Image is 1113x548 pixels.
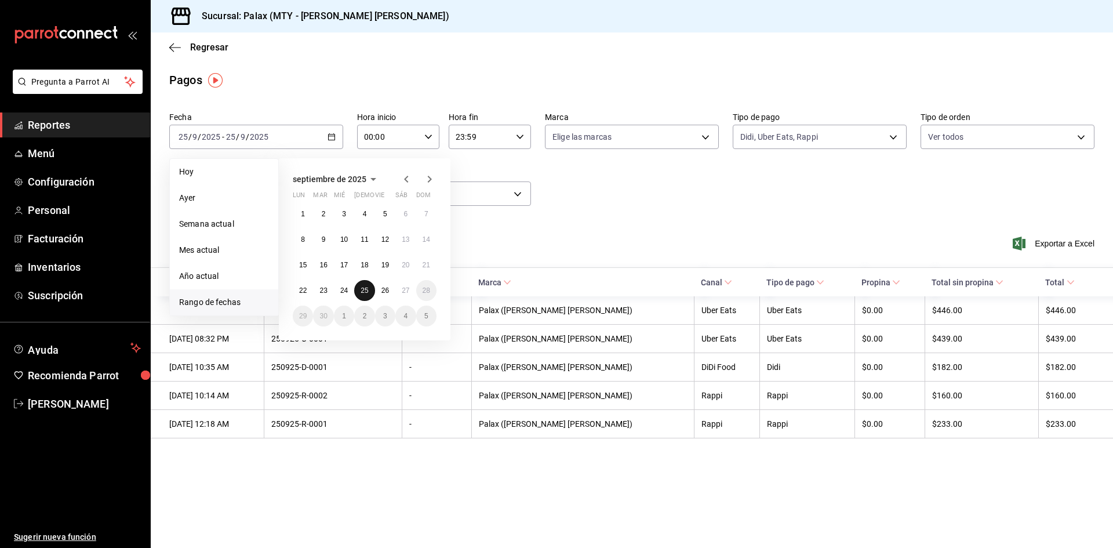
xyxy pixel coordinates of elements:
[416,229,437,250] button: 14 de septiembre de 2025
[545,113,719,121] label: Marca
[301,210,305,218] abbr: 1 de septiembre de 2025
[128,30,137,39] button: open_drawer_menu
[932,362,1031,372] div: $182.00
[236,132,239,141] span: /
[478,278,511,287] span: Marca
[354,306,374,326] button: 2 de octubre de 2025
[381,235,389,244] abbr: 12 de septiembre de 2025
[767,362,848,372] div: Didi
[375,204,395,224] button: 5 de septiembre de 2025
[1015,237,1094,251] span: Exportar a Excel
[861,278,900,287] span: Propina
[13,70,143,94] button: Pregunta a Parrot AI
[701,362,752,372] div: DiDi Food
[293,191,305,204] abbr: lunes
[375,229,395,250] button: 12 de septiembre de 2025
[340,261,348,269] abbr: 17 de septiembre de 2025
[28,396,141,412] span: [PERSON_NAME]
[403,210,408,218] abbr: 6 de septiembre de 2025
[932,334,1031,343] div: $439.00
[249,132,269,141] input: ----
[740,131,818,143] span: Didi, Uber Eats, Rappi
[402,286,409,295] abbr: 27 de septiembre de 2025
[301,235,305,244] abbr: 8 de septiembre de 2025
[402,261,409,269] abbr: 20 de septiembre de 2025
[1046,419,1094,429] div: $233.00
[375,280,395,301] button: 26 de septiembre de 2025
[293,229,313,250] button: 8 de septiembre de 2025
[932,391,1031,400] div: $160.00
[932,306,1031,315] div: $446.00
[293,255,313,275] button: 15 de septiembre de 2025
[479,306,687,315] div: Palax ([PERSON_NAME] [PERSON_NAME])
[31,76,125,88] span: Pregunta a Parrot AI
[354,204,374,224] button: 4 de septiembre de 2025
[334,255,354,275] button: 17 de septiembre de 2025
[271,391,395,400] div: 250925-R-0002
[354,229,374,250] button: 11 de septiembre de 2025
[409,391,464,400] div: -
[28,288,141,303] span: Suscripción
[319,261,327,269] abbr: 16 de septiembre de 2025
[928,131,963,143] span: Ver todos
[293,172,380,186] button: septiembre de 2025
[192,132,198,141] input: --
[299,286,307,295] abbr: 22 de septiembre de 2025
[169,391,257,400] div: [DATE] 10:14 AM
[169,113,343,121] label: Fecha
[1046,391,1094,400] div: $160.00
[357,113,439,121] label: Hora inicio
[363,210,367,218] abbr: 4 de septiembre de 2025
[334,204,354,224] button: 3 de septiembre de 2025
[403,312,408,320] abbr: 4 de octubre de 2025
[293,280,313,301] button: 22 de septiembre de 2025
[293,306,313,326] button: 29 de septiembre de 2025
[334,191,345,204] abbr: miércoles
[313,204,333,224] button: 2 de septiembre de 2025
[179,218,269,230] span: Semana actual
[293,175,366,184] span: septiembre de 2025
[409,419,464,429] div: -
[1045,278,1074,287] span: Total
[334,306,354,326] button: 1 de octubre de 2025
[701,419,752,429] div: Rappi
[862,391,918,400] div: $0.00
[28,231,141,246] span: Facturación
[862,306,918,315] div: $0.00
[395,255,416,275] button: 20 de septiembre de 2025
[424,210,428,218] abbr: 7 de septiembre de 2025
[28,368,141,383] span: Recomienda Parrot
[8,84,143,96] a: Pregunta a Parrot AI
[932,278,1003,287] span: Total sin propina
[416,255,437,275] button: 21 de septiembre de 2025
[28,202,141,218] span: Personal
[169,334,257,343] div: [DATE] 08:32 PM
[479,419,687,429] div: Palax ([PERSON_NAME] [PERSON_NAME])
[395,204,416,224] button: 6 de septiembre de 2025
[179,270,269,282] span: Año actual
[313,191,327,204] abbr: martes
[340,235,348,244] abbr: 10 de septiembre de 2025
[423,235,430,244] abbr: 14 de septiembre de 2025
[381,286,389,295] abbr: 26 de septiembre de 2025
[1046,362,1094,372] div: $182.00
[479,391,687,400] div: Palax ([PERSON_NAME] [PERSON_NAME])
[28,341,126,355] span: Ayuda
[198,132,201,141] span: /
[395,280,416,301] button: 27 de septiembre de 2025
[449,113,531,121] label: Hora fin
[701,391,752,400] div: Rappi
[190,42,228,53] span: Regresar
[395,191,408,204] abbr: sábado
[1046,306,1094,315] div: $446.00
[701,334,752,343] div: Uber Eats
[375,306,395,326] button: 3 de octubre de 2025
[932,419,1031,429] div: $233.00
[222,132,224,141] span: -
[240,132,246,141] input: --
[862,419,918,429] div: $0.00
[28,117,141,133] span: Reportes
[767,306,848,315] div: Uber Eats
[322,235,326,244] abbr: 9 de septiembre de 2025
[701,306,752,315] div: Uber Eats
